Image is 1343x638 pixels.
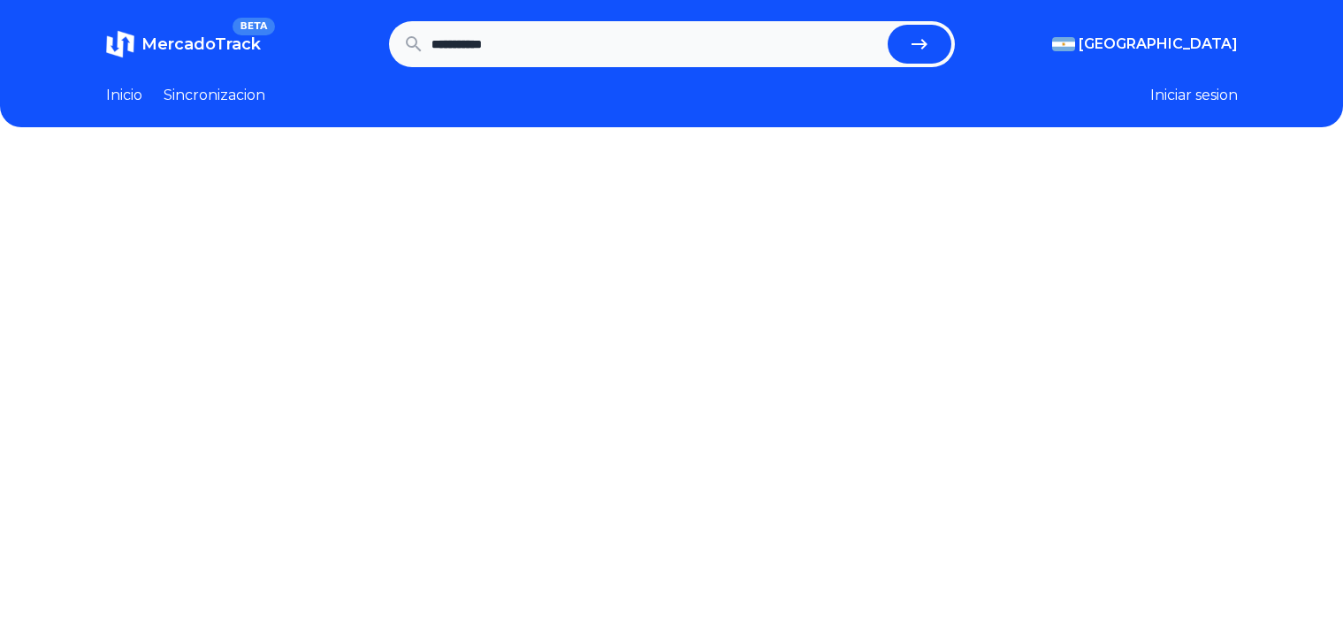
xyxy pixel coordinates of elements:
[233,18,274,35] span: BETA
[106,85,142,106] a: Inicio
[1079,34,1238,55] span: [GEOGRAPHIC_DATA]
[164,85,265,106] a: Sincronizacion
[1052,34,1238,55] button: [GEOGRAPHIC_DATA]
[1150,85,1238,106] button: Iniciar sesion
[1052,37,1075,51] img: Argentina
[106,30,261,58] a: MercadoTrackBETA
[106,30,134,58] img: MercadoTrack
[141,34,261,54] span: MercadoTrack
